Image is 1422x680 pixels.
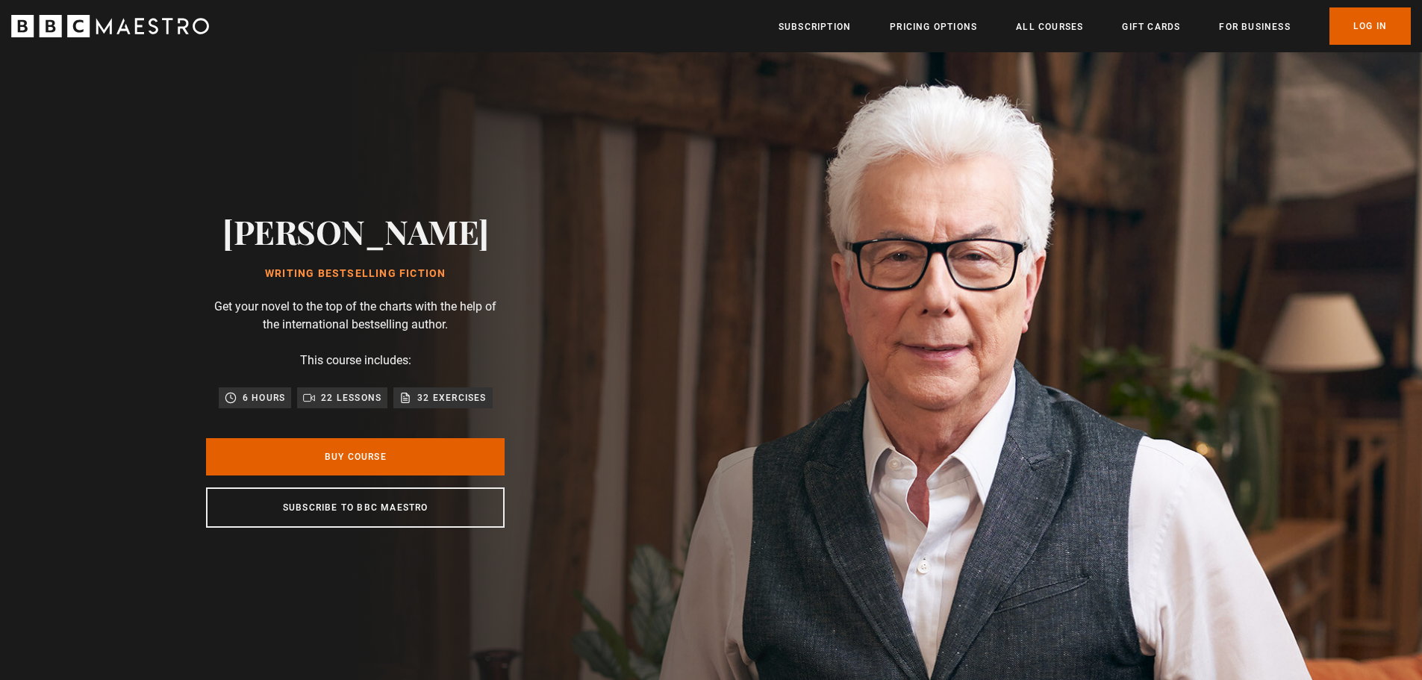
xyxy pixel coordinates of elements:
[1016,19,1083,34] a: All Courses
[890,19,977,34] a: Pricing Options
[222,212,489,250] h2: [PERSON_NAME]
[206,298,505,334] p: Get your novel to the top of the charts with the help of the international bestselling author.
[417,390,486,405] p: 32 exercises
[300,352,411,369] p: This course includes:
[1219,19,1290,34] a: For business
[1329,7,1411,45] a: Log In
[206,438,505,475] a: Buy Course
[1122,19,1180,34] a: Gift Cards
[779,19,851,34] a: Subscription
[206,487,505,528] a: Subscribe to BBC Maestro
[222,268,489,280] h1: Writing Bestselling Fiction
[779,7,1411,45] nav: Primary
[11,15,209,37] svg: BBC Maestro
[321,390,381,405] p: 22 lessons
[243,390,285,405] p: 6 hours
